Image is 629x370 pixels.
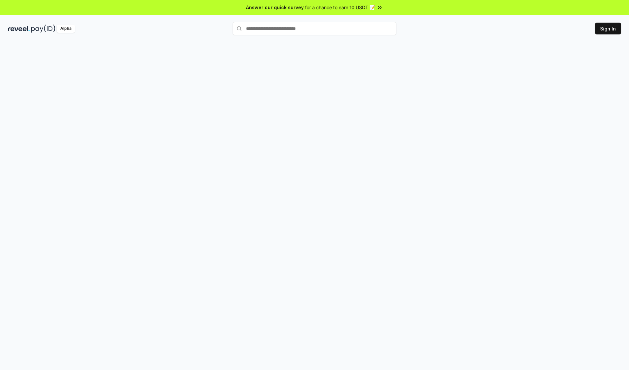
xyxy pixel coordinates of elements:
img: pay_id [31,25,55,33]
span: for a chance to earn 10 USDT 📝 [305,4,375,11]
span: Answer our quick survey [246,4,304,11]
img: reveel_dark [8,25,30,33]
button: Sign In [595,23,621,34]
div: Alpha [57,25,75,33]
